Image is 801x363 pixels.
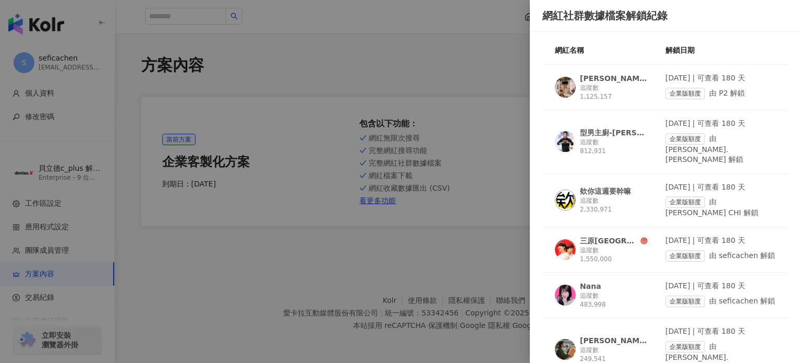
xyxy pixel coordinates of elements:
div: 追蹤數 1,125,157 [580,84,648,101]
a: KOL Avatar三原[GEOGRAPHIC_DATA] Sanyuan_JAPAN追蹤數 1,550,000[DATE] | 可查看 180 天企業版額度由 seficachen 解鎖 [542,236,788,273]
img: KOL Avatar [555,190,576,210]
div: Nana [580,281,601,291]
div: [PERSON_NAME] [580,73,648,84]
div: [DATE] | 可查看 180 天 [665,281,776,291]
span: 企業版額度 [665,296,705,307]
div: 由 seficachen 解鎖 [665,296,776,307]
div: [DATE] | 可查看 180 天 [665,236,776,246]
span: 企業版額度 [665,88,705,99]
div: 型男主廚-[PERSON_NAME] [580,127,648,138]
span: 企業版額度 [665,250,705,262]
div: 追蹤數 483,998 [580,291,648,309]
div: 由 seficachen 解鎖 [665,250,776,262]
span: 企業版額度 [665,196,705,208]
span: 企業版額度 [665,133,705,145]
div: 網紅社群數據檔案解鎖紀錄 [542,8,788,23]
div: 由 P2 解鎖 [665,88,776,99]
div: [DATE] | 可查看 180 天 [665,119,776,129]
div: 由 [PERSON_NAME].[PERSON_NAME] 解鎖 [665,133,776,165]
div: [DATE] | 可查看 180 天 [665,326,776,337]
div: [PERSON_NAME] [580,335,648,346]
a: KOL AvatarNana追蹤數 483,998[DATE] | 可查看 180 天企業版額度由 seficachen 解鎖 [542,281,788,318]
a: KOL Avatar[PERSON_NAME]追蹤數 1,125,157[DATE] | 可查看 180 天企業版額度由 P2 解鎖 [542,73,788,110]
div: 由 [PERSON_NAME] CHI 解鎖 [665,196,776,218]
div: 欸你這週要幹嘛 [580,186,631,196]
div: [DATE] | 可查看 180 天 [665,73,776,84]
div: 追蹤數 2,330,971 [580,196,648,214]
div: 追蹤數 812,931 [580,138,648,156]
img: KOL Avatar [555,77,576,98]
img: KOL Avatar [555,339,576,360]
span: 企業版額度 [665,341,705,353]
a: KOL Avatar型男主廚-[PERSON_NAME]追蹤數 812,931[DATE] | 可查看 180 天企業版額度由 [PERSON_NAME].[PERSON_NAME] 解鎖 [542,119,788,174]
img: KOL Avatar [555,239,576,260]
img: KOL Avatar [555,131,576,152]
div: 網紅名稱 [555,44,665,56]
a: KOL Avatar欸你這週要幹嘛追蹤數 2,330,971[DATE] | 可查看 180 天企業版額度由 [PERSON_NAME] CHI 解鎖 [542,182,788,227]
div: [DATE] | 可查看 180 天 [665,182,776,193]
div: 三原[GEOGRAPHIC_DATA] Sanyuan_JAPAN [580,236,638,246]
img: KOL Avatar [555,285,576,306]
div: 追蹤數 1,550,000 [580,246,648,264]
div: 解鎖日期 [665,44,776,56]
